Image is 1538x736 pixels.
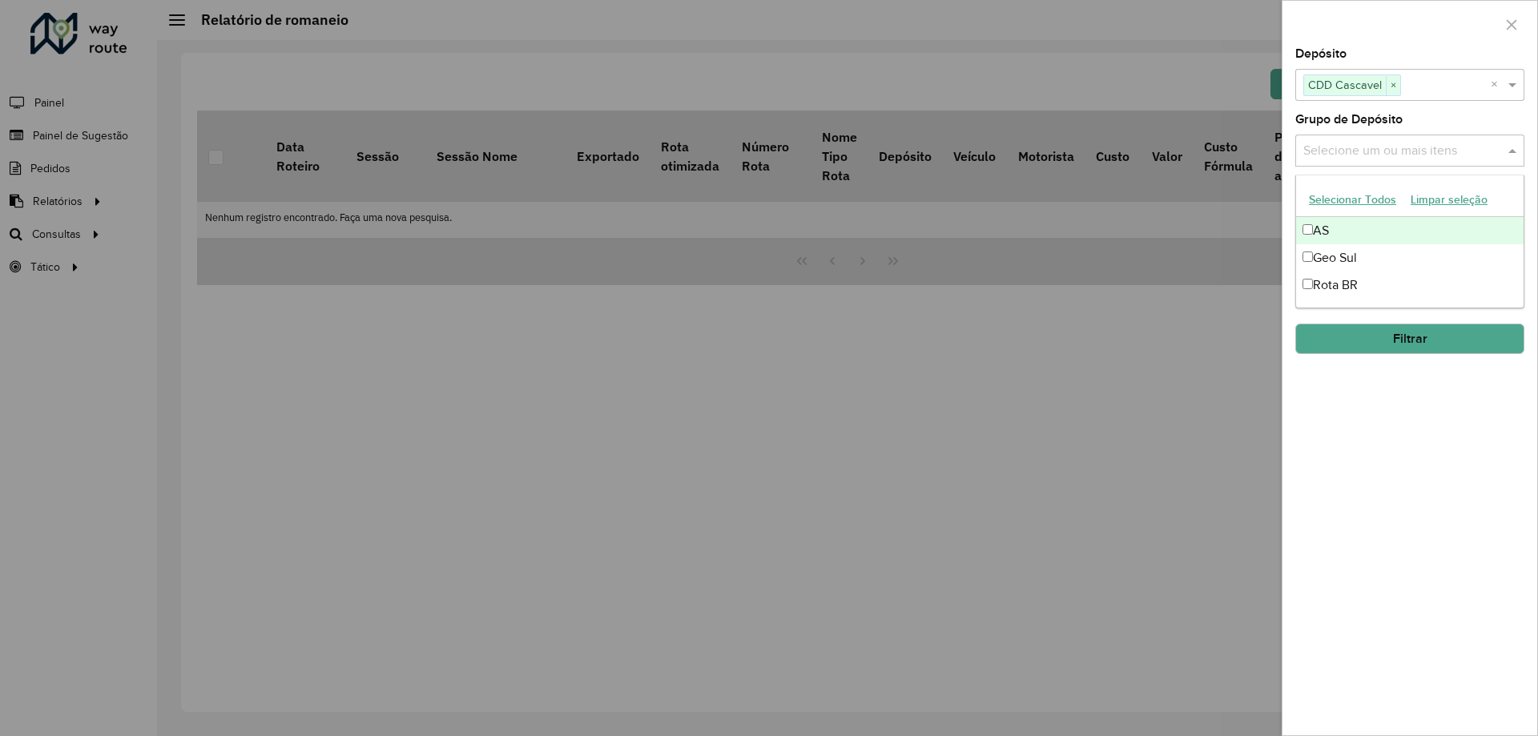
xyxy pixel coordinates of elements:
button: Limpar seleção [1403,187,1495,212]
span: Clear all [1491,75,1504,95]
span: × [1386,76,1400,95]
label: Grupo de Depósito [1295,110,1403,129]
div: Geo Sul [1296,244,1524,271]
div: Rota BR [1296,271,1524,299]
ng-dropdown-panel: Options list [1295,175,1524,308]
button: Filtrar [1295,324,1524,354]
label: Depósito [1295,44,1347,63]
button: Selecionar Todos [1302,187,1403,212]
span: CDD Cascavel [1304,75,1386,95]
div: AS [1296,217,1524,244]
